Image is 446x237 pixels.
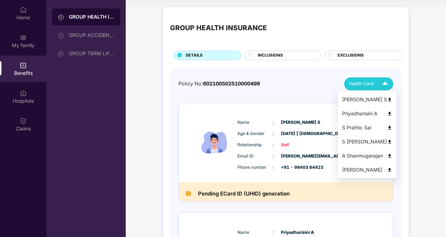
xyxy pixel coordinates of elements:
div: A Shanmugarajan [342,152,392,160]
span: Email ID [237,153,273,160]
img: svg+xml;base64,PHN2ZyB4bWxucz0iaHR0cDovL3d3dy53My5vcmcvMjAwMC9zdmciIHdpZHRoPSI0OCIgaGVpZ2h0PSI0OC... [387,97,392,102]
span: [DATE] | [DEMOGRAPHIC_DATA] [281,130,316,137]
h2: Pending ECard ID (UHID) generation [198,189,290,198]
div: GROUP HEALTH INSURANCE [69,13,114,20]
span: +91 - 99403 64423 [281,164,316,171]
img: svg+xml;base64,PHN2ZyB3aWR0aD0iMjAiIGhlaWdodD0iMjAiIHZpZXdCb3g9IjAgMCAyMCAyMCIgZmlsbD0ibm9uZSIgeG... [20,34,27,41]
span: : [273,153,274,160]
span: Self [281,142,316,148]
span: [PERSON_NAME] S [281,119,316,126]
div: [PERSON_NAME] S [342,96,392,103]
span: : [273,130,274,138]
div: Priyadharisini A [342,110,392,117]
img: svg+xml;base64,PHN2ZyB4bWxucz0iaHR0cDovL3d3dy53My5vcmcvMjAwMC9zdmciIHdpZHRoPSI0OCIgaGVpZ2h0PSI0OC... [387,153,392,159]
span: : [273,229,274,236]
span: : [273,141,274,149]
span: Age & Gender [237,130,273,137]
span: : [273,119,274,127]
img: svg+xml;base64,PHN2ZyB4bWxucz0iaHR0cDovL3d3dy53My5vcmcvMjAwMC9zdmciIHdpZHRoPSI0OCIgaGVpZ2h0PSI0OC... [387,125,392,130]
span: Relationship [237,142,273,148]
img: svg+xml;base64,PHN2ZyBpZD0iQ2xhaW0iIHhtbG5zPSJodHRwOi8vd3d3LnczLm9yZy8yMDAwL3N2ZyIgd2lkdGg9IjIwIi... [20,117,27,124]
button: Health Card [344,77,393,90]
div: GROUP ACCIDENTAL INSURANCE [69,32,114,38]
div: GROUP HEALTH INSURANCE [170,23,267,33]
span: Health Card [349,80,374,87]
img: svg+xml;base64,PHN2ZyB4bWxucz0iaHR0cDovL3d3dy53My5vcmcvMjAwMC9zdmciIHdpZHRoPSI0OCIgaGVpZ2h0PSI0OC... [387,111,392,116]
span: Priyadharisini A [281,229,316,236]
img: svg+xml;base64,PHN2ZyB3aWR0aD0iMjAiIGhlaWdodD0iMjAiIHZpZXdCb3g9IjAgMCAyMCAyMCIgZmlsbD0ibm9uZSIgeG... [58,32,65,39]
img: icon [194,114,236,172]
div: GROUP TERM LIFE INSURANCE [69,51,114,56]
span: [PERSON_NAME][EMAIL_ADDRESS][DOMAIN_NAME] [281,153,316,160]
span: EXCLUSIONS [337,52,364,59]
img: svg+xml;base64,PHN2ZyB4bWxucz0iaHR0cDovL3d3dy53My5vcmcvMjAwMC9zdmciIHdpZHRoPSI0OCIgaGVpZ2h0PSI0OC... [387,167,392,173]
img: svg+xml;base64,PHN2ZyBpZD0iSG9zcGl0YWxzIiB4bWxucz0iaHR0cDovL3d3dy53My5vcmcvMjAwMC9zdmciIHdpZHRoPS... [20,90,27,97]
span: : [273,164,274,172]
img: svg+xml;base64,PHN2ZyBpZD0iSG9tZSIgeG1sbnM9Imh0dHA6Ly93d3cudzMub3JnLzIwMDAvc3ZnIiB3aWR0aD0iMjAiIG... [20,6,27,13]
div: S Prathic Sai [342,124,392,132]
img: svg+xml;base64,PHN2ZyBpZD0iQmVuZWZpdHMiIHhtbG5zPSJodHRwOi8vd3d3LnczLm9yZy8yMDAwL3N2ZyIgd2lkdGg9Ij... [20,62,27,69]
div: Policy No: [178,80,260,88]
img: svg+xml;base64,PHN2ZyB3aWR0aD0iMjAiIGhlaWdodD0iMjAiIHZpZXdCb3g9IjAgMCAyMCAyMCIgZmlsbD0ibm9uZSIgeG... [58,14,65,21]
span: 602100502510000499 [203,81,260,87]
span: Name [237,119,273,126]
div: S [PERSON_NAME] [342,138,392,146]
img: Pending [186,191,191,196]
span: Name [237,229,273,236]
span: INCLUSIONS [258,52,283,59]
img: Icuh8uwCUCF+XjCZyLQsAKiDCM9HiE6CMYmKQaPGkZKaA32CAAACiQcFBJY0IsAAAAASUVORK5CYII= [379,78,391,90]
div: [PERSON_NAME] [342,166,392,174]
img: svg+xml;base64,PHN2ZyB4bWxucz0iaHR0cDovL3d3dy53My5vcmcvMjAwMC9zdmciIHdpZHRoPSI0OCIgaGVpZ2h0PSI0OC... [387,139,392,145]
span: Phone number [237,164,273,171]
img: svg+xml;base64,PHN2ZyB3aWR0aD0iMjAiIGhlaWdodD0iMjAiIHZpZXdCb3g9IjAgMCAyMCAyMCIgZmlsbD0ibm9uZSIgeG... [58,50,65,57]
span: DETAILS [186,52,203,59]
